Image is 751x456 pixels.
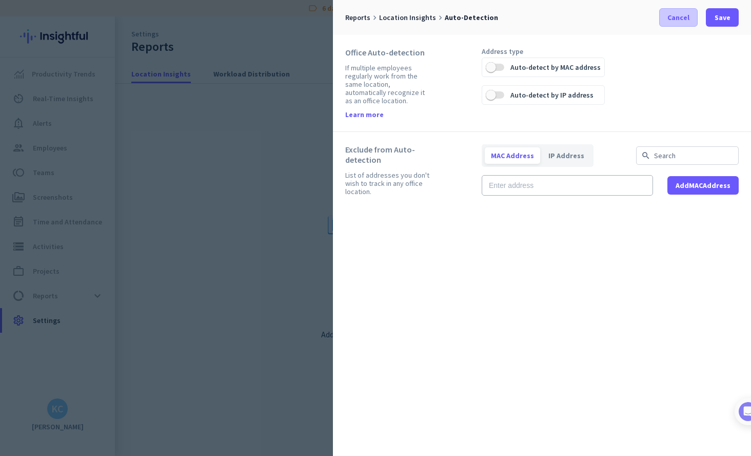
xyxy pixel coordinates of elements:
span: Cancel [667,12,689,23]
button: Cancel [659,8,698,27]
div: List of addresses you don't wish to track in any office location. [345,171,430,196]
div: Address type [482,47,523,55]
span: MAC Address [485,147,540,164]
label: Auto-detect by IP address [504,86,604,104]
button: Save [706,8,739,27]
a: Learn more [345,111,384,118]
label: Location Insights [379,13,436,22]
label: Reports [345,13,370,22]
span: IP Address [542,147,590,164]
label: Auto-detection [445,13,498,22]
i: keyboard_arrow_right [370,13,379,22]
div: If multiple employees regularly work from the same location, automatically recognize it as an off... [345,64,430,105]
span: Save [715,12,730,23]
button: AddMACAddress [667,176,739,195]
input: Search [636,146,739,165]
input: Enter address [482,175,653,196]
div: Office Auto-detection [345,47,430,58]
i: search [641,151,650,160]
label: Auto-detect by MAC address [504,58,604,77]
div: Exclude from Auto-detection [345,144,430,165]
span: Add MAC Address [676,180,730,191]
i: keyboard_arrow_right [436,13,445,22]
